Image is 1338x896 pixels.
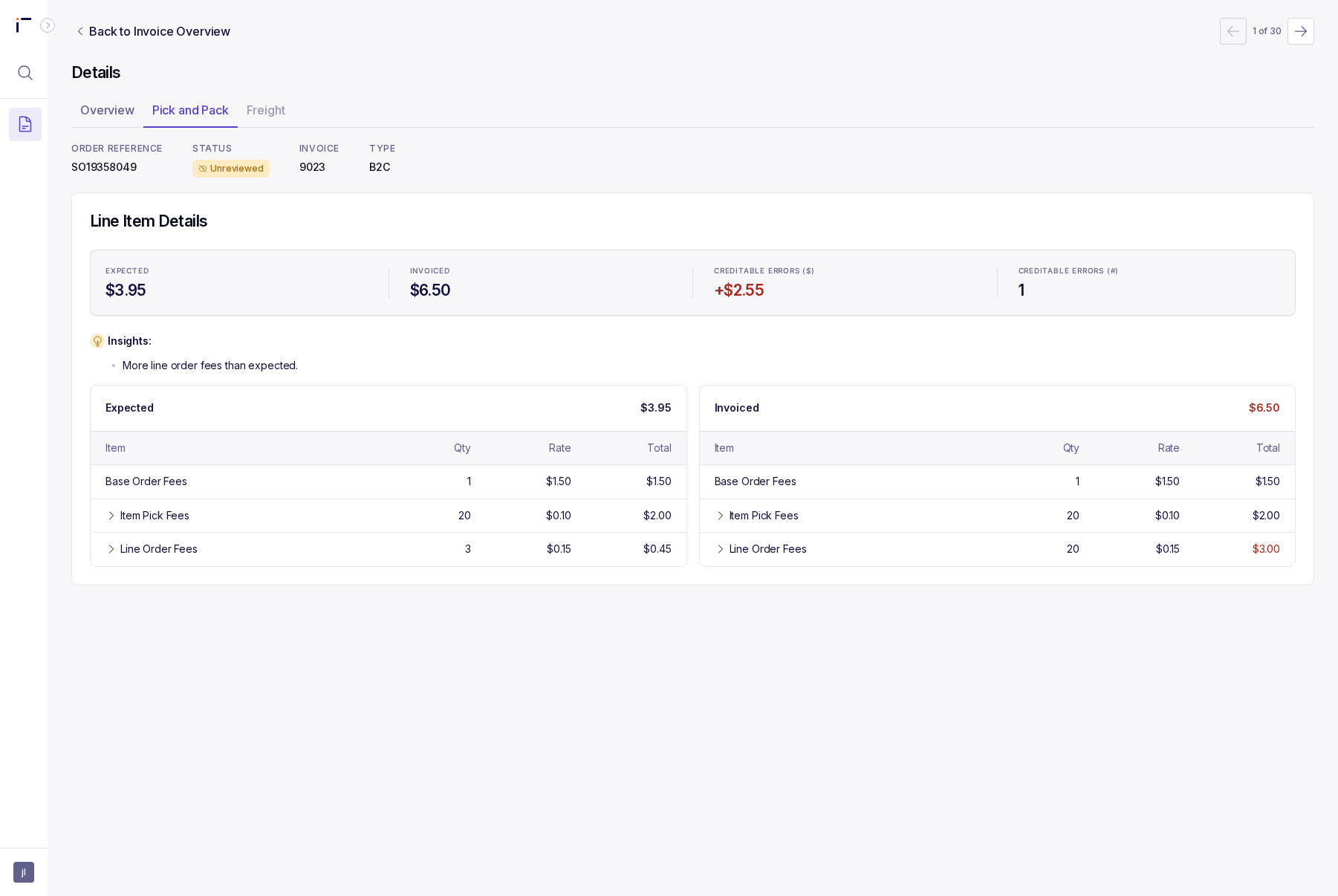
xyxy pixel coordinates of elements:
div: $1.50 [1155,474,1180,489]
li: Statistic CREDITABLE ERRORS ($) [705,256,985,310]
p: TYPE [369,143,395,155]
p: SO19358049 [71,160,163,175]
div: Qty [1063,441,1080,455]
div: $0.10 [546,508,571,523]
ul: Statistic Highlights [90,250,1296,316]
button: User initials [13,862,34,883]
ul: Tab Group [71,98,1314,128]
p: More line order fees than expected. [123,358,298,373]
div: Qty [454,441,471,455]
button: Next Page [1287,18,1314,45]
div: Collapse Icon [39,16,56,34]
p: INVOICE [299,143,340,155]
div: Item Pick Fees [730,508,799,523]
div: $2.00 [643,508,671,523]
p: Insights: [108,334,298,348]
div: Base Order Fees [105,474,187,489]
h4: $3.95 [105,280,368,301]
div: Item Pick Fees [120,508,189,523]
div: 20 [458,508,471,523]
p: CREDITABLE ERRORS ($) [714,267,815,276]
div: Item [715,441,734,455]
div: $0.15 [547,542,571,556]
h4: 1 [1019,280,1281,301]
li: Tab Overview [71,98,143,128]
div: Line Order Fees [120,542,198,556]
div: Total [1256,441,1280,455]
li: Statistic CREDITABLE ERRORS (#) [1010,256,1290,310]
div: Item [105,441,125,455]
p: CREDITABLE ERRORS (#) [1019,267,1120,276]
div: 20 [1067,542,1079,556]
div: $0.45 [643,542,671,556]
h4: Details [71,62,1314,83]
div: $0.15 [1156,542,1180,556]
h4: Line Item Details [90,211,1296,232]
p: EXPECTED [105,267,149,276]
p: 9023 [299,160,340,175]
p: $6.50 [1249,400,1280,415]
div: $1.50 [1256,474,1280,489]
h4: +$2.55 [714,280,976,301]
div: Base Order Fees [715,474,796,489]
div: 1 [1076,474,1079,489]
button: Menu Icon Button DocumentTextIcon [9,108,42,140]
li: Statistic INVOICED [401,256,681,310]
div: $1.50 [546,474,571,489]
p: Back to Invoice Overview [89,22,230,40]
p: Overview [80,101,134,119]
div: 20 [1067,508,1079,523]
div: $0.10 [1155,508,1180,523]
p: 1 of 30 [1253,24,1282,39]
div: Rate [549,441,571,455]
p: $3.95 [640,400,671,415]
h4: $6.50 [410,280,672,301]
div: Total [647,441,671,455]
p: B2C [369,160,395,175]
div: Line Order Fees [730,542,807,556]
div: $1.50 [646,474,671,489]
div: 1 [467,474,471,489]
div: 3 [465,542,471,556]
li: Tab Pick and Pack [143,98,238,128]
p: INVOICED [410,267,450,276]
p: ORDER REFERENCE [71,143,163,155]
div: $2.00 [1253,508,1280,523]
div: Unreviewed [192,160,270,178]
p: Expected [105,400,154,415]
p: Pick and Pack [152,101,229,119]
p: STATUS [192,143,270,155]
li: Statistic EXPECTED [97,256,377,310]
p: Invoiced [715,400,759,415]
a: Link Back to Invoice Overview [71,22,233,40]
div: Rate [1158,441,1180,455]
div: $3.00 [1253,542,1280,556]
button: Menu Icon Button MagnifyingGlassIcon [9,56,42,89]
